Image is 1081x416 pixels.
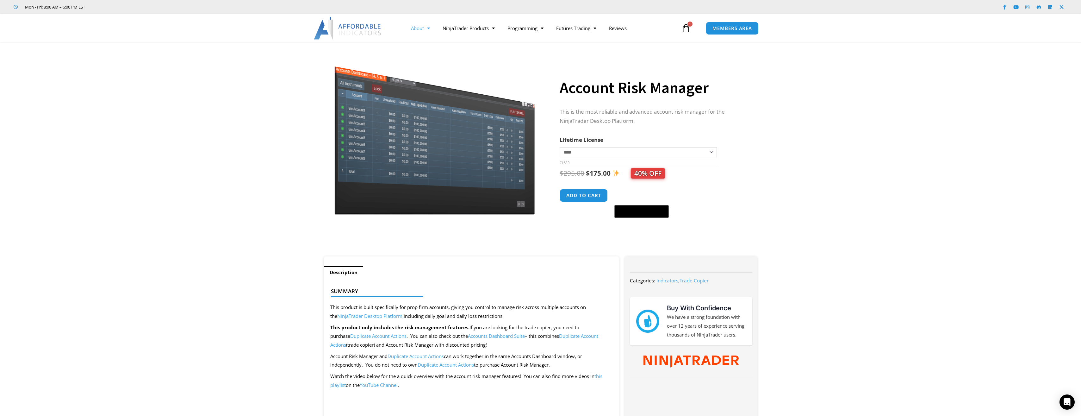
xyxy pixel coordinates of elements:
strong: This product only includes the risk management features. [330,324,469,331]
span: Categories: [630,277,655,284]
p: Watch the video below for the a quick overview with the account risk manager features! You can al... [330,372,613,390]
button: Add to cart [560,189,608,202]
a: Clear options [560,161,569,165]
a: NinjaTrader Products [436,21,501,35]
bdi: 175.00 [586,169,611,178]
a: Duplicate Account Actions [388,353,444,359]
p: This is the most reliable and advanced account risk manager for the NinjaTrader Desktop Platform. [560,107,744,126]
img: ✨ [613,170,619,176]
span: 1 [687,22,693,27]
a: this playlist [330,373,602,388]
a: Trade Copier [680,277,709,284]
a: About [405,21,436,35]
iframe: PayPal Message 1 [560,222,744,227]
iframe: Customer reviews powered by Trustpilot [94,4,189,10]
h4: Summary [331,288,607,294]
h3: Buy With Confidence [667,303,746,313]
a: NinjaTrader Desktop Platform, [337,313,404,319]
button: Buy with GPay [614,205,669,218]
span: , [656,277,709,284]
img: mark thumbs good 43913 | Affordable Indicators – NinjaTrader [636,310,659,332]
p: Account Risk Manager and can work together in the same Accounts Dashboard window, or independentl... [330,352,613,370]
a: Duplicate Account Actions [418,362,474,368]
iframe: Secure express checkout frame [613,188,670,203]
span: $ [560,169,563,178]
bdi: 295.00 [560,169,584,178]
a: Reviews [603,21,633,35]
a: MEMBERS AREA [706,22,759,35]
span: 40% OFF [631,168,665,179]
a: Accounts Dashboard Suite [468,333,525,339]
a: YouTube Channel [360,382,398,388]
a: Programming [501,21,550,35]
a: Duplicate Account Actions [350,333,407,339]
a: Indicators [656,277,678,284]
span: Mon - Fri: 8:00 AM – 6:00 PM EST [23,3,85,11]
nav: Menu [405,21,680,35]
a: Description [324,266,363,279]
a: 1 [672,19,700,37]
h1: Account Risk Manager [560,77,744,99]
a: Futures Trading [550,21,603,35]
span: MEMBERS AREA [712,26,752,31]
p: If you are looking for the trade copier, you need to purchase . You can also check out the – this... [330,323,613,350]
img: LogoAI | Affordable Indicators – NinjaTrader [314,17,382,40]
p: We have a strong foundation with over 12 years of experience serving thousands of NinjaTrader users. [667,313,746,339]
label: Lifetime License [560,136,603,143]
div: Open Intercom Messenger [1059,394,1075,410]
span: $ [586,169,590,178]
img: NinjaTrader Wordmark color RGB | Affordable Indicators – NinjaTrader [643,356,739,368]
p: This product is built specifically for prop firm accounts, giving you control to manage risk acro... [330,303,613,321]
